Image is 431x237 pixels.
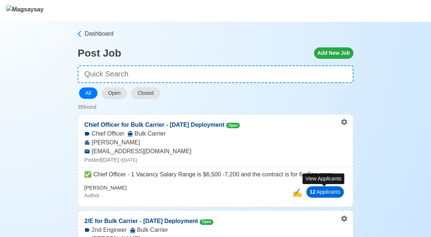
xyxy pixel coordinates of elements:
[78,211,219,226] p: 2/E for Bulk Carrier - [DATE] Deployment
[6,0,44,22] button: Magsaysay
[291,185,303,201] button: copy
[303,173,345,184] div: View Applicants
[200,219,214,225] span: Open
[292,188,302,197] span: copy
[131,87,160,99] button: Closed
[78,103,353,111] div: 35 found
[78,138,352,147] div: [PERSON_NAME]
[306,186,343,198] button: 12 Applicants
[310,189,316,195] span: 12
[76,29,353,38] a: Dashboard
[79,87,97,99] button: All
[84,193,99,198] small: Author
[78,156,352,164] div: Posted [DATE]
[78,115,246,129] p: Chief Officer for Bulk Carrier - [DATE] Deployment
[92,129,124,138] span: Chief Officer
[226,123,240,128] span: Open
[130,226,168,234] div: Bulk Carrier
[78,65,353,83] input: Quick Search
[84,171,302,177] span: ✅ Chief Officer - 1 Vacancy Salary Range is $6,500 -7,200 and the contract is for 6
[84,185,127,191] h6: [PERSON_NAME]
[85,29,113,38] span: Dashboard
[120,157,137,163] small: • [DATE]
[78,147,352,156] div: [EMAIL_ADDRESS][DOMAIN_NAME]
[102,87,127,99] button: Open
[127,129,165,138] div: Bulk Carrier
[78,47,121,60] h3: Post Job
[92,226,127,234] span: 2nd Engineer
[6,5,43,18] img: Magsaysay
[314,47,353,59] button: Add New Job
